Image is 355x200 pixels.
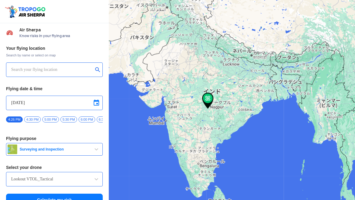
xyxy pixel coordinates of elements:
[97,116,113,122] span: 6:30 PM
[6,87,103,91] h3: Flying date & time
[11,176,98,183] input: Search by name or Brand
[8,144,17,154] img: survey.png
[24,116,41,122] span: 4:30 PM
[17,147,93,152] span: Surveying and Inspection
[19,27,103,32] span: Air Sherpa
[6,116,23,122] span: 4:26 PM
[11,99,98,106] input: Select Date
[19,33,103,38] span: Know risks in your flying area
[60,116,77,122] span: 5:30 PM
[6,143,103,156] button: Surveying and Inspection
[42,116,59,122] span: 5:00 PM
[5,5,47,18] img: ic_tgdronemaps.svg
[6,46,103,50] h3: Your flying location
[11,66,93,73] input: Search your flying location
[6,29,13,36] img: Risk Scores
[6,165,103,170] h3: Select your drone
[79,116,95,122] span: 6:00 PM
[6,136,103,141] h3: Flying purpose
[6,53,103,58] span: Search by name or select on map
